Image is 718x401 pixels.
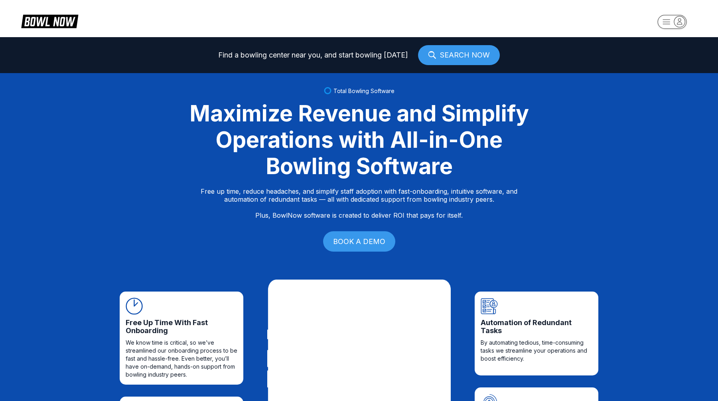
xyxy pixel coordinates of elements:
a: BOOK A DEMO [323,231,395,252]
span: We know time is critical, so we’ve streamlined our onboarding process to be fast and hassle-free.... [126,339,237,379]
span: Find a bowling center near you, and start bowling [DATE] [218,51,408,59]
span: By automating tedious, time-consuming tasks we streamline your operations and boost efficiency. [481,339,592,363]
p: Free up time, reduce headaches, and simplify staff adoption with fast-onboarding, intuitive softw... [201,187,517,219]
div: Maximize Revenue and Simplify Operations with All-in-One Bowling Software [179,100,538,179]
span: Total Bowling Software [333,87,395,94]
span: Automation of Redundant Tasks [481,319,592,335]
a: SEARCH NOW [418,45,500,65]
span: Free Up Time With Fast Onboarding [126,319,237,335]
